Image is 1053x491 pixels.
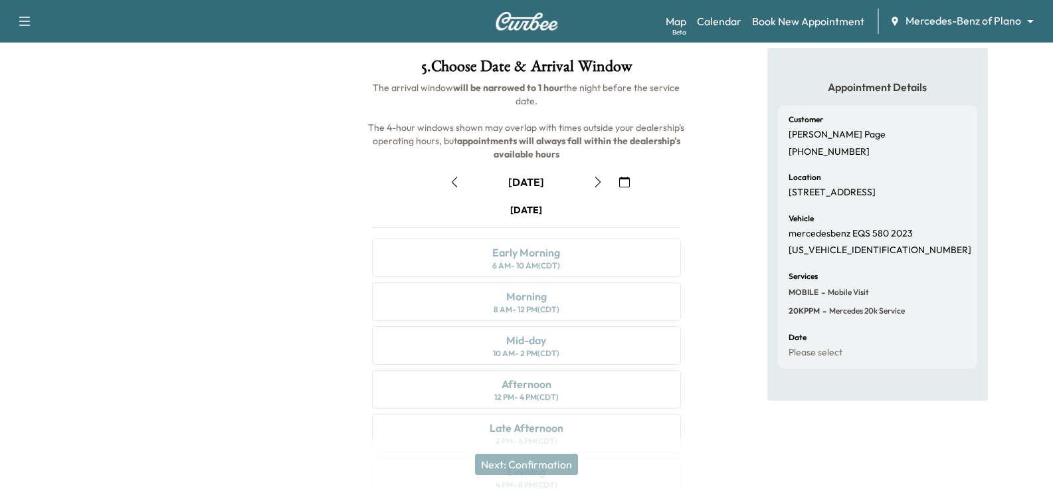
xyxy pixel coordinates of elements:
a: Book New Appointment [752,13,864,29]
p: [PERSON_NAME] Page [789,129,886,141]
a: MapBeta [666,13,686,29]
p: [PHONE_NUMBER] [789,146,870,158]
p: mercedesbenz EQS 580 2023 [789,228,913,240]
b: appointments will always fall within the dealership's available hours [457,135,682,160]
span: - [818,286,825,299]
h6: Vehicle [789,215,814,223]
h1: 5 . Choose Date & Arrival Window [361,58,691,81]
span: Mercedes-Benz of Plano [906,13,1021,29]
a: Calendar [697,13,741,29]
p: [US_VEHICLE_IDENTIFICATION_NUMBER] [789,245,971,256]
h5: Appointment Details [778,80,977,94]
b: will be narrowed to 1 hour [453,82,563,94]
span: 20KPPM [789,306,820,316]
img: Curbee Logo [495,12,559,31]
span: Mobile Visit [825,287,869,298]
div: [DATE] [510,203,542,217]
span: The arrival window the night before the service date. The 4-hour windows shown may overlap with t... [368,82,686,160]
span: - [820,304,826,318]
div: Beta [672,27,686,37]
p: [STREET_ADDRESS] [789,187,876,199]
div: [DATE] [508,175,544,189]
h6: Location [789,173,821,181]
h6: Services [789,272,818,280]
span: MOBILE [789,287,818,298]
span: Mercedes 20k Service [826,306,905,316]
h6: Customer [789,116,823,124]
h6: Date [789,334,807,342]
p: Please select [789,347,842,359]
